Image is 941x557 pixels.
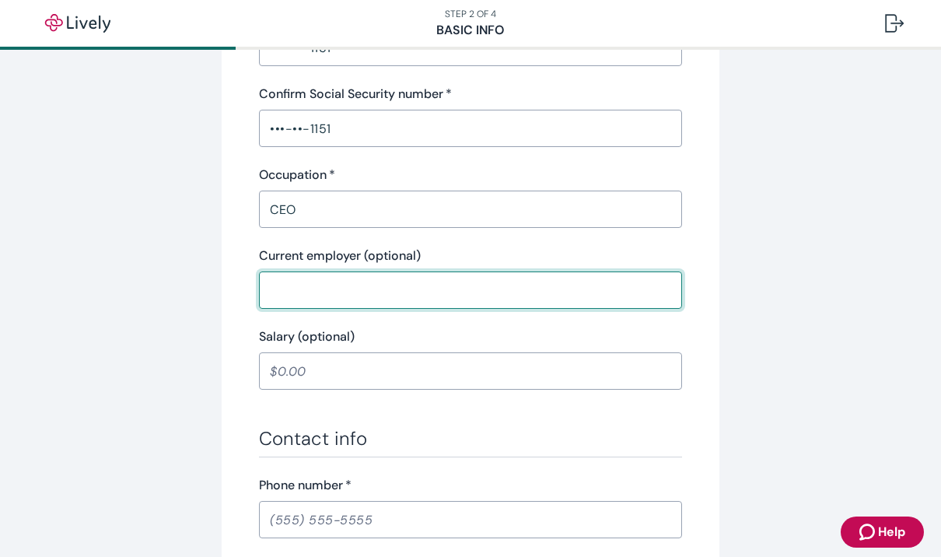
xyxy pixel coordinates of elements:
input: ••• - •• - •••• [259,113,682,144]
button: Log out [873,5,916,42]
input: $0.00 [259,356,682,387]
h3: Contact info [259,427,682,450]
img: Lively [34,14,121,33]
label: Occupation [259,166,335,184]
label: Confirm Social Security number [259,85,452,103]
label: Phone number [259,476,352,495]
label: Salary (optional) [259,328,355,346]
svg: Zendesk support icon [859,523,878,541]
span: Help [878,523,905,541]
label: Current employer (optional) [259,247,421,265]
input: (555) 555-5555 [259,504,682,535]
button: Zendesk support iconHelp [841,517,924,548]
